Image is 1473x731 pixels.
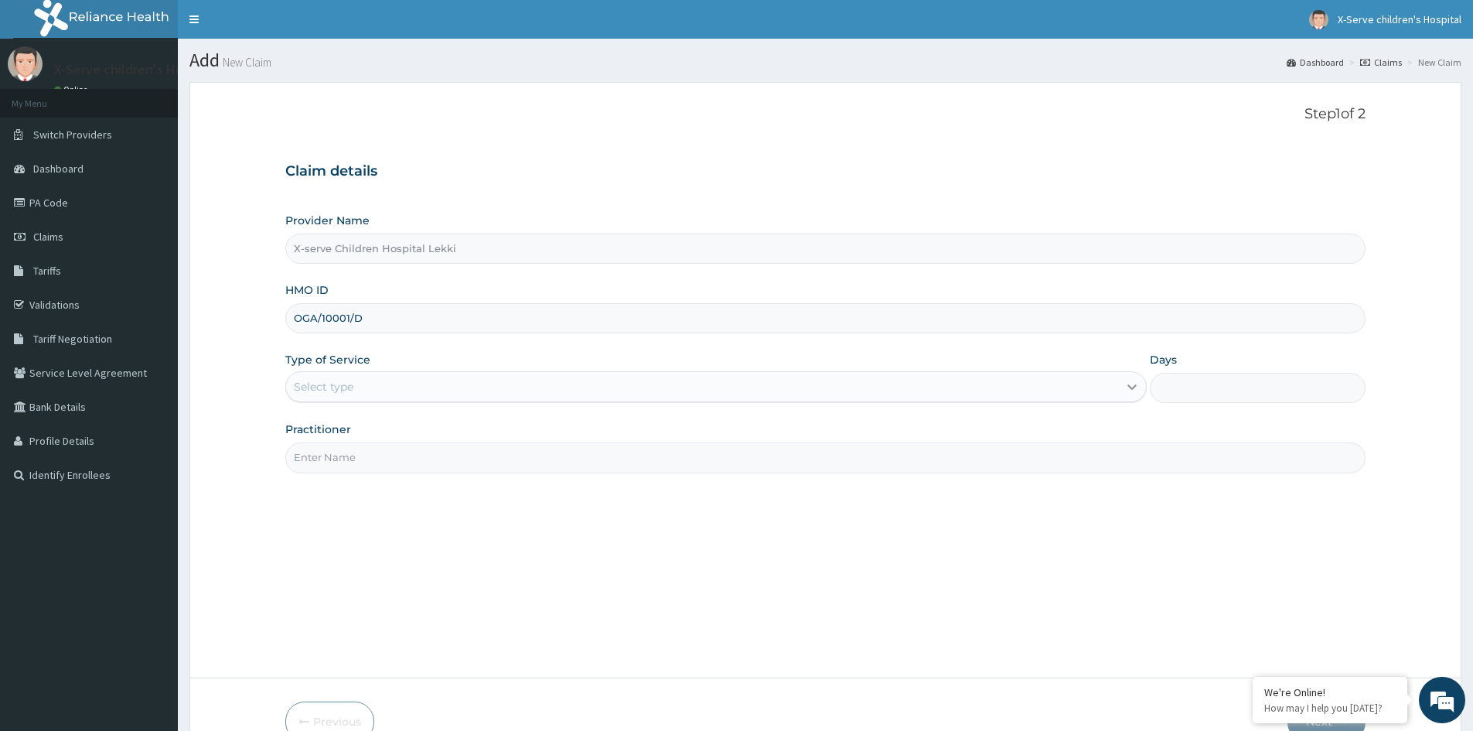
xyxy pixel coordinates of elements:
[285,213,370,228] label: Provider Name
[1309,10,1328,29] img: User Image
[90,195,213,351] span: We're online!
[285,442,1366,473] input: Enter Name
[1150,352,1177,367] label: Days
[29,77,63,116] img: d_794563401_company_1708531726252_794563401
[285,282,329,298] label: HMO ID
[33,332,112,346] span: Tariff Negotiation
[285,422,351,437] label: Practitioner
[1287,56,1344,69] a: Dashboard
[189,50,1461,70] h1: Add
[1338,12,1461,26] span: X-Serve children's Hospital
[54,84,91,95] a: Online
[220,56,271,68] small: New Claim
[1403,56,1461,69] li: New Claim
[285,303,1366,333] input: Enter HMO ID
[294,379,353,395] div: Select type
[285,106,1366,123] p: Step 1 of 2
[285,352,370,367] label: Type of Service
[80,87,260,107] div: Chat with us now
[33,264,61,278] span: Tariffs
[285,163,1366,180] h3: Claim details
[1264,702,1396,715] p: How may I help you today?
[254,8,291,45] div: Minimize live chat window
[33,230,63,244] span: Claims
[54,63,217,77] p: X-Serve children's Hospital
[8,422,295,477] textarea: Type your message and hit 'Enter'
[8,46,43,81] img: User Image
[1264,685,1396,699] div: We're Online!
[33,128,112,142] span: Switch Providers
[1360,56,1402,69] a: Claims
[33,162,84,176] span: Dashboard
